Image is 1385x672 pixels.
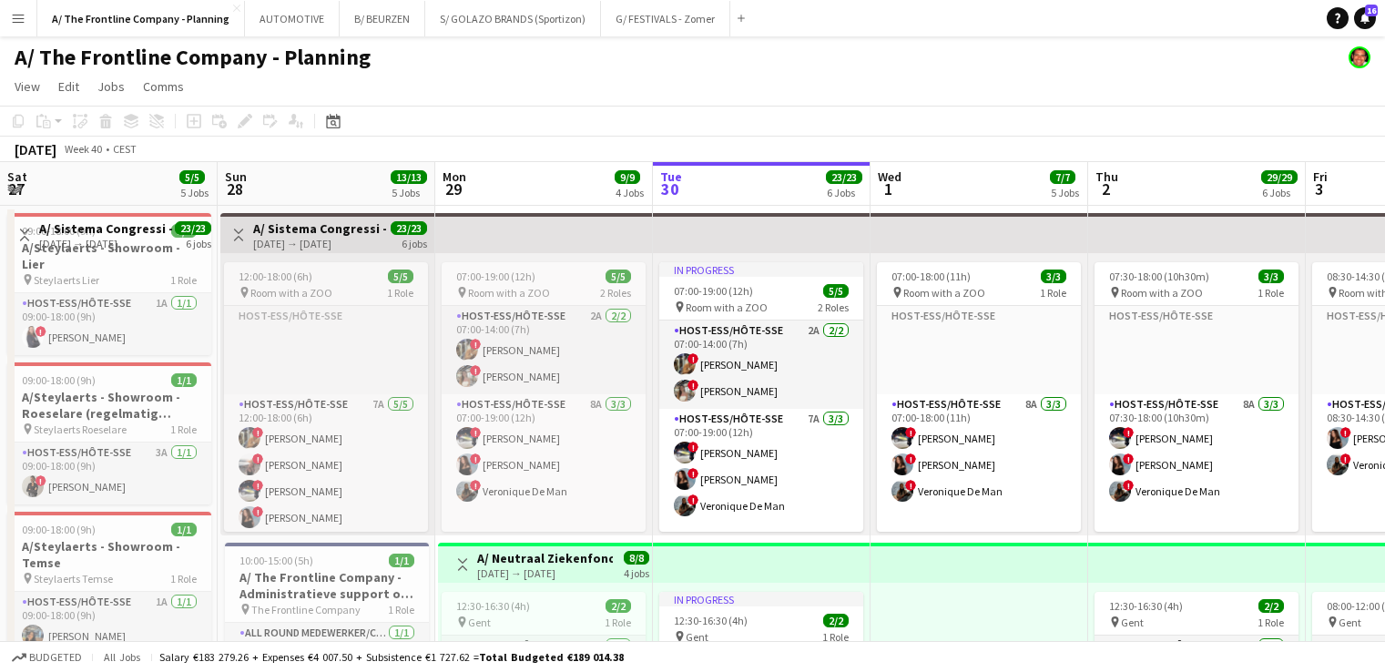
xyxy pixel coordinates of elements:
[391,170,427,184] span: 13/13
[1123,480,1134,491] span: !
[36,475,46,486] span: !
[687,353,698,364] span: !
[36,326,46,337] span: !
[1365,5,1378,16] span: 16
[15,78,40,95] span: View
[659,409,863,576] app-card-role: Host-ess/Hôte-sse7A3/307:00-19:00 (12h)![PERSON_NAME]![PERSON_NAME]!Veronique De Man
[7,168,27,185] span: Sat
[1258,270,1284,283] span: 3/3
[136,75,191,98] a: Comms
[7,389,211,422] h3: A/Steylaerts - Showroom - Roeselare (regelmatig terugkerende opdracht)
[624,551,649,565] span: 8/8
[826,170,862,184] span: 23/23
[822,630,849,644] span: 1 Role
[1339,616,1361,629] span: Gent
[113,142,137,156] div: CEST
[252,427,263,438] span: !
[442,262,646,532] div: 07:00-19:00 (12h)5/5 Room with a ZOO2 RolesHost-ess/Hôte-sse2A2/207:00-14:00 (7h)![PERSON_NAME]![...
[392,186,426,199] div: 5 Jobs
[615,170,640,184] span: 9/9
[5,178,27,199] span: 27
[905,453,916,464] span: !
[171,523,197,536] span: 1/1
[468,616,491,629] span: Gent
[1095,306,1298,394] app-card-role-placeholder: Host-ess/Hôte-sse
[1262,186,1297,199] div: 6 Jobs
[442,306,646,394] app-card-role: Host-ess/Hôte-sse2A2/207:00-14:00 (7h)![PERSON_NAME]![PERSON_NAME]
[15,140,56,158] div: [DATE]
[674,284,753,298] span: 07:00-19:00 (12h)
[7,239,211,272] h3: A/Steylaerts - Showroom - Lier
[170,273,197,287] span: 1 Role
[1051,186,1079,199] div: 5 Jobs
[7,512,211,654] app-job-card: 09:00-18:00 (9h)1/1A/Steylaerts - Showroom - Temse Steylaerts Temse1 RoleHost-ess/Hôte-sse1A1/109...
[252,453,263,464] span: !
[470,480,481,491] span: !
[686,630,708,644] span: Gent
[15,44,371,71] h1: A/ The Frontline Company - Planning
[7,293,211,355] app-card-role: Host-ess/Hôte-sse1A1/109:00-18:00 (9h)![PERSON_NAME]
[823,284,849,298] span: 5/5
[903,286,985,300] span: Room with a ZOO
[657,178,682,199] span: 30
[22,373,96,387] span: 09:00-18:00 (9h)
[29,651,82,664] span: Budgeted
[905,427,916,438] span: !
[1121,286,1203,300] span: Room with a ZOO
[1123,427,1134,438] span: !
[1261,170,1298,184] span: 29/29
[616,186,644,199] div: 4 Jobs
[1313,168,1328,185] span: Fri
[179,170,205,184] span: 5/5
[34,273,99,287] span: Steylaerts Lier
[823,614,849,627] span: 2/2
[7,213,211,355] div: 09:00-18:00 (9h)1/1A/Steylaerts - Showroom - Lier Steylaerts Lier1 RoleHost-ess/Hôte-sse1A1/109:0...
[1258,599,1284,613] span: 2/2
[180,186,209,199] div: 5 Jobs
[97,78,125,95] span: Jobs
[877,262,1081,532] app-job-card: 07:00-18:00 (11h)3/3 Room with a ZOO1 RoleHost-ess/Hôte-sseHost-ess/Hôte-sse8A3/307:00-18:00 (11h...
[470,427,481,438] span: !
[479,650,624,664] span: Total Budgeted €189 014.38
[1258,616,1284,629] span: 1 Role
[245,1,340,36] button: AUTOMOTIVE
[7,362,211,504] app-job-card: 09:00-18:00 (9h)1/1A/Steylaerts - Showroom - Roeselare (regelmatig terugkerende opdracht) Steylae...
[442,394,646,562] app-card-role: Host-ess/Hôte-sse8A3/307:00-19:00 (12h)![PERSON_NAME]![PERSON_NAME]!Veronique De Man
[600,286,631,300] span: 2 Roles
[827,186,861,199] div: 6 Jobs
[875,178,901,199] span: 1
[186,235,211,250] div: 6 jobs
[425,1,601,36] button: S/ GOLAZO BRANDS (Sportizon)
[1040,286,1066,300] span: 1 Role
[389,554,414,567] span: 1/1
[402,235,427,250] div: 6 jobs
[7,75,47,98] a: View
[818,300,849,314] span: 2 Roles
[1095,262,1298,532] app-job-card: 07:30-18:00 (10h30m)3/3 Room with a ZOO1 RoleHost-ess/Hôte-sseHost-ess/Hôte-sse8A3/307:30-18:00 (...
[51,75,87,98] a: Edit
[1340,427,1351,438] span: !
[224,262,428,532] app-job-card: 12:00-18:00 (6h)5/5 Room with a ZOO1 RoleHost-ess/Hôte-sseHost-ess/Hôte-sse7A5/512:00-18:00 (6h)!...
[477,566,613,580] div: [DATE] → [DATE]
[877,306,1081,394] app-card-role-placeholder: Host-ess/Hôte-sse
[250,286,332,300] span: Room with a ZOO
[170,572,197,585] span: 1 Role
[225,168,247,185] span: Sun
[687,494,698,505] span: !
[9,647,85,667] button: Budgeted
[175,221,211,235] span: 23/23
[1095,168,1118,185] span: Thu
[39,237,175,250] div: [DATE] → [DATE]
[34,572,113,585] span: Steylaerts Temse
[443,168,466,185] span: Mon
[687,468,698,479] span: !
[224,306,428,394] app-card-role-placeholder: Host-ess/Hôte-sse
[1041,270,1066,283] span: 3/3
[891,270,971,283] span: 07:00-18:00 (11h)
[34,423,127,436] span: Steylaerts Roeselare
[252,506,263,517] span: !
[659,262,863,532] app-job-card: In progress07:00-19:00 (12h)5/5 Room with a ZOO2 RolesHost-ess/Hôte-sse2A2/207:00-14:00 (7h)![PER...
[659,262,863,277] div: In progress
